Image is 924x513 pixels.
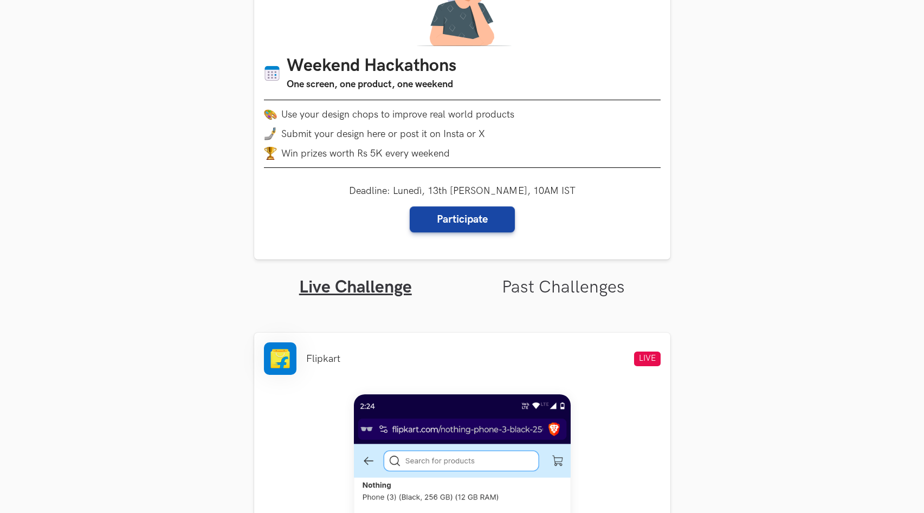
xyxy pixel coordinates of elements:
[264,108,277,121] img: palette.png
[281,128,485,140] span: Submit your design here or post it on Insta or X
[410,206,515,232] a: Participate
[264,108,661,121] li: Use your design chops to improve real world products
[634,352,661,366] span: LIVE
[254,259,670,298] ul: Tabs Interface
[287,77,456,92] h3: One screen, one product, one weekend
[264,127,277,140] img: mobile-in-hand.png
[502,277,625,298] a: Past Challenges
[299,277,412,298] a: Live Challenge
[287,56,456,77] h1: Weekend Hackathons
[264,65,280,82] img: Calendar icon
[264,147,277,160] img: trophy.png
[349,185,576,232] div: Deadline: Lunedì, 13th [PERSON_NAME], 10AM IST
[306,353,340,365] li: Flipkart
[264,147,661,160] li: Win prizes worth Rs 5K every weekend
